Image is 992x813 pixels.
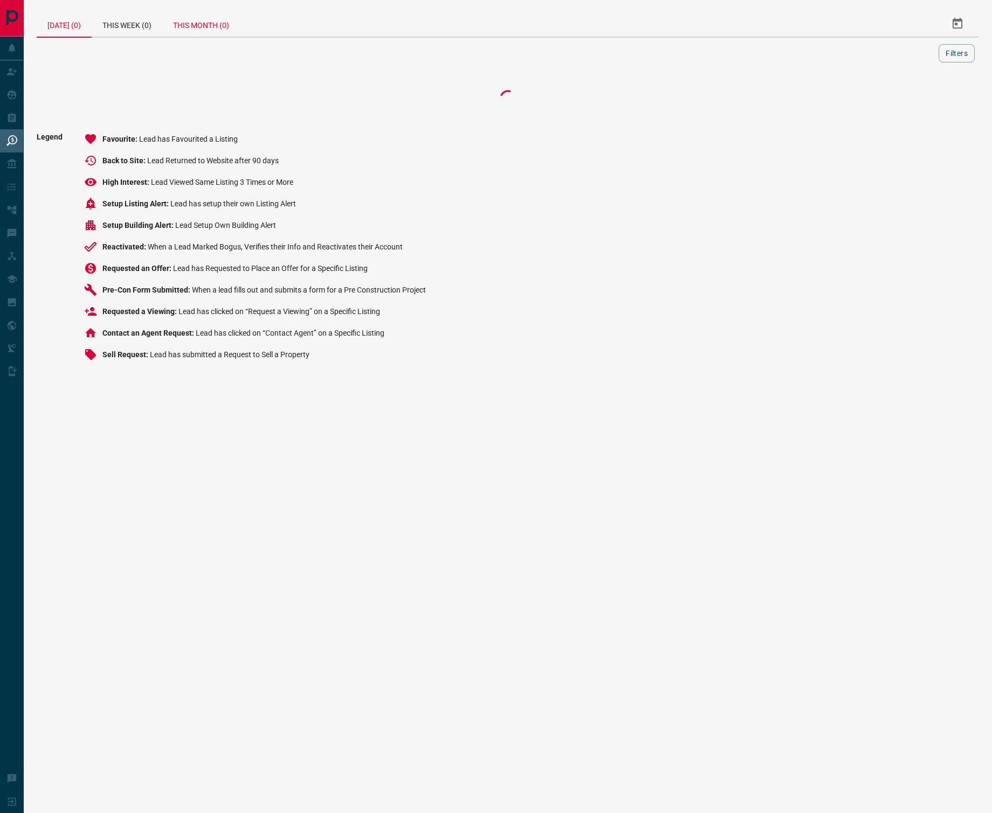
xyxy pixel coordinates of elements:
[102,135,139,143] span: Favourite
[170,199,296,208] span: Lead has setup their own Listing Alert
[102,329,196,337] span: Contact an Agent Request
[102,350,150,359] span: Sell Request
[102,307,178,316] span: Requested a Viewing
[196,329,384,337] span: Lead has clicked on “Contact Agent” on a Specific Listing
[148,242,403,251] span: When a Lead Marked Bogus, Verifies their Info and Reactivates their Account
[151,178,293,186] span: Lead Viewed Same Listing 3 Times or More
[939,44,975,62] button: Filters
[102,156,147,165] span: Back to Site
[102,178,151,186] span: High Interest
[173,264,368,273] span: Lead has Requested to Place an Offer for a Specific Listing
[147,156,279,165] span: Lead Returned to Website after 90 days
[162,11,240,37] div: This Month (0)
[178,307,380,316] span: Lead has clicked on “Request a Viewing” on a Specific Listing
[92,11,162,37] div: This Week (0)
[175,221,276,230] span: Lead Setup Own Building Alert
[945,11,970,37] button: Select Date Range
[37,133,63,370] span: Legend
[454,87,562,109] div: Loading
[139,135,238,143] span: Lead has Favourited a Listing
[102,264,173,273] span: Requested an Offer
[102,242,148,251] span: Reactivated
[102,286,192,294] span: Pre-Con Form Submitted
[37,11,92,38] div: [DATE] (0)
[102,199,170,208] span: Setup Listing Alert
[150,350,309,359] span: Lead has submitted a Request to Sell a Property
[102,221,175,230] span: Setup Building Alert
[192,286,426,294] span: When a lead fills out and submits a form for a Pre Construction Project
